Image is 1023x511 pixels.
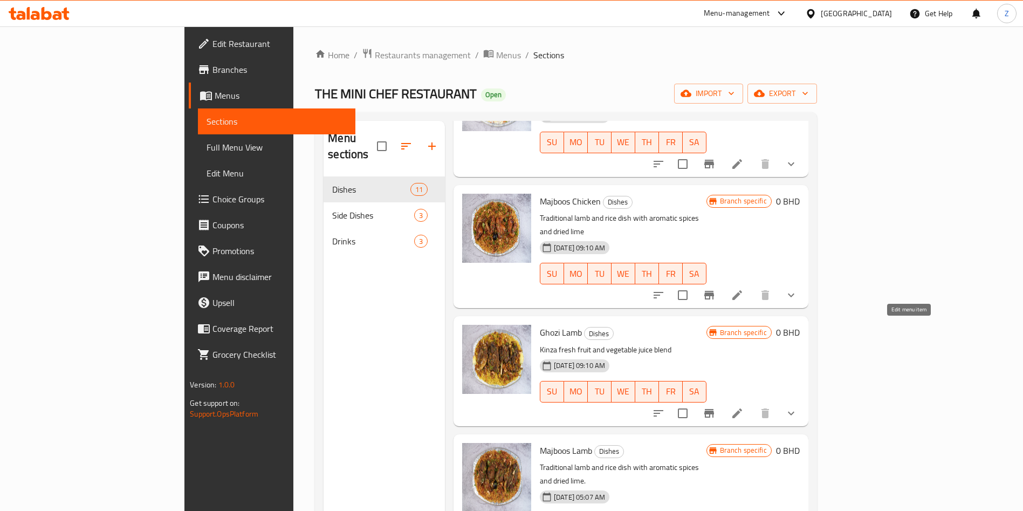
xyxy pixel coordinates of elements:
[212,63,347,76] span: Branches
[612,132,635,153] button: WE
[198,134,355,160] a: Full Menu View
[189,186,355,212] a: Choice Groups
[545,266,560,282] span: SU
[481,88,506,101] div: Open
[671,402,694,425] span: Select to update
[415,210,427,221] span: 3
[1005,8,1009,19] span: Z
[189,212,355,238] a: Coupons
[592,266,607,282] span: TU
[687,384,702,399] span: SA
[752,151,778,177] button: delete
[564,263,588,284] button: MO
[595,445,623,458] span: Dishes
[481,90,506,99] span: Open
[212,296,347,309] span: Upsell
[550,492,609,502] span: [DATE] 05:07 AM
[716,445,771,455] span: Branch specific
[731,289,744,302] a: Edit menu item
[584,327,614,340] div: Dishes
[616,134,631,150] span: WE
[646,151,671,177] button: sort-choices
[594,445,624,458] div: Dishes
[646,400,671,426] button: sort-choices
[640,384,655,399] span: TH
[189,290,355,316] a: Upsell
[370,135,393,158] span: Select all sections
[716,328,771,338] span: Branch specific
[332,183,410,196] span: Dishes
[756,87,808,100] span: export
[324,228,445,254] div: Drinks3
[603,196,632,208] span: Dishes
[588,132,612,153] button: TU
[411,185,427,195] span: 11
[315,81,477,106] span: THE MINI CHEF RESTAURANT
[540,132,564,153] button: SU
[354,49,358,62] li: /
[585,328,613,340] span: Dishes
[540,461,706,488] p: Traditional lamb and rice dish with aromatic spices and dried lime.
[752,282,778,308] button: delete
[212,348,347,361] span: Grocery Checklist
[540,381,564,403] button: SU
[687,134,702,150] span: SA
[190,407,258,421] a: Support.OpsPlatform
[564,132,588,153] button: MO
[776,194,800,209] h6: 0 BHD
[747,84,817,104] button: export
[659,132,683,153] button: FR
[568,266,583,282] span: MO
[410,183,428,196] div: items
[419,133,445,159] button: Add section
[540,442,592,459] span: Majboos Lamb
[659,381,683,403] button: FR
[215,89,347,102] span: Menus
[778,400,804,426] button: show more
[189,238,355,264] a: Promotions
[564,381,588,403] button: MO
[671,153,694,175] span: Select to update
[696,282,722,308] button: Branch-specific-item
[588,263,612,284] button: TU
[324,202,445,228] div: Side Dishes3
[545,134,560,150] span: SU
[189,31,355,57] a: Edit Restaurant
[785,158,798,171] svg: Show Choices
[207,141,347,154] span: Full Menu View
[362,48,471,62] a: Restaurants management
[785,289,798,302] svg: Show Choices
[332,209,414,222] div: Side Dishes
[640,134,655,150] span: TH
[324,176,445,202] div: Dishes11
[189,57,355,83] a: Branches
[496,49,521,62] span: Menus
[663,134,678,150] span: FR
[483,48,521,62] a: Menus
[212,244,347,257] span: Promotions
[414,209,428,222] div: items
[207,167,347,180] span: Edit Menu
[218,378,235,392] span: 1.0.0
[568,134,583,150] span: MO
[315,48,816,62] nav: breadcrumb
[540,343,706,357] p: Kinza fresh fruit and vegetable juice blend
[525,49,529,62] li: /
[588,381,612,403] button: TU
[592,134,607,150] span: TU
[540,212,706,239] p: Traditional lamb and rice dish with aromatic spices and dried lime
[821,8,892,19] div: [GEOGRAPHIC_DATA]
[687,266,702,282] span: SA
[603,196,633,209] div: Dishes
[212,219,347,231] span: Coupons
[635,132,659,153] button: TH
[540,324,582,340] span: Ghozi Lamb
[683,381,706,403] button: SA
[646,282,671,308] button: sort-choices
[462,325,531,394] img: Ghozi Lamb
[540,263,564,284] button: SU
[189,264,355,290] a: Menu disclaimer
[683,87,734,100] span: import
[375,49,471,62] span: Restaurants management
